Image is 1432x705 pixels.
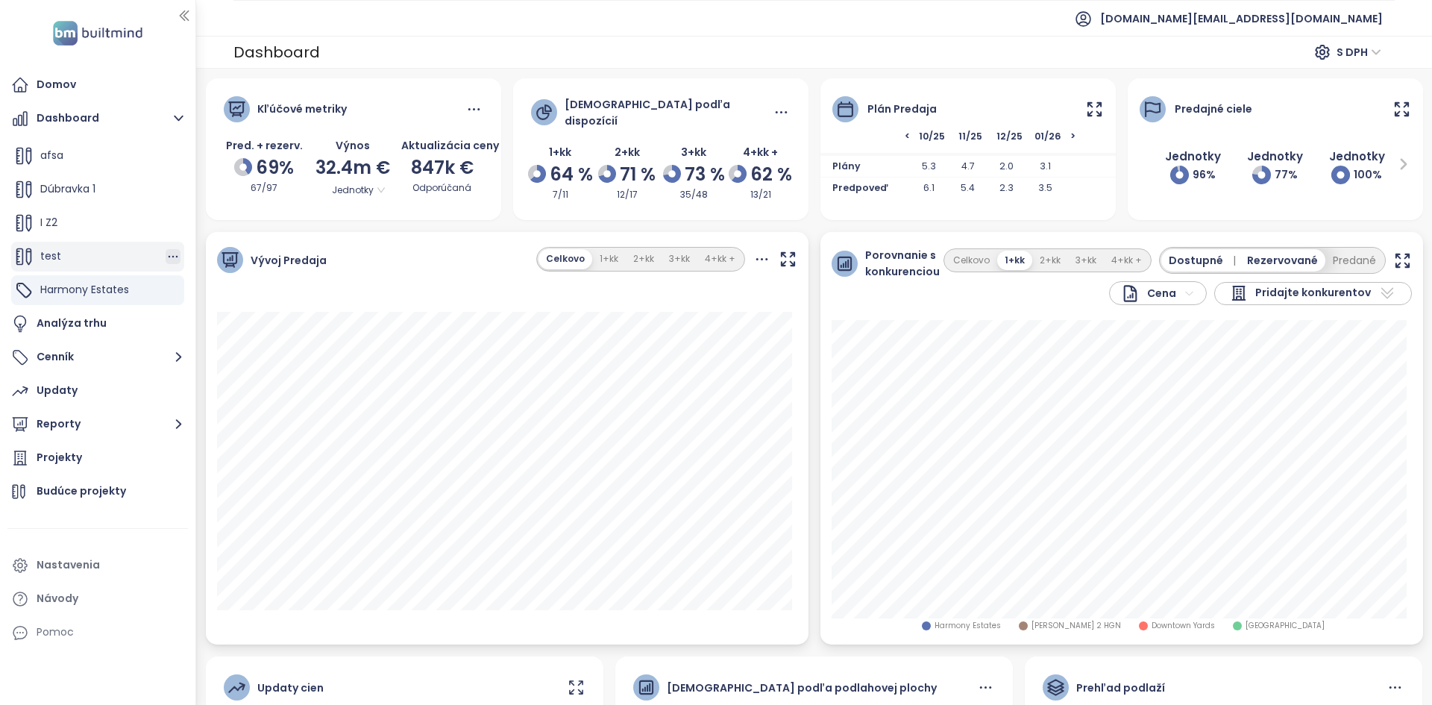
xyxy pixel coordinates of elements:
div: Updaty [37,381,78,400]
div: Prehľad podlaží [1076,680,1165,696]
div: Dúbravka 1 [11,175,184,204]
button: Cenník [7,342,188,372]
span: 3.1 [1026,160,1065,173]
button: 4+kk + [697,249,743,269]
button: Celkovo [538,249,592,269]
div: 67/97 [224,181,305,195]
button: Predané [1325,249,1384,272]
div: test [11,242,184,272]
div: I Z2 [11,208,184,238]
span: Dostupné [1169,252,1241,269]
div: Nastavenia [37,556,100,574]
span: 100 % [1354,166,1382,183]
div: 7/11 [531,188,591,202]
button: 4+kk + [1104,251,1149,271]
span: I Z2 [40,215,57,230]
span: 2.3 [987,181,1026,197]
span: 96 % [1193,166,1216,183]
div: Predajné ciele [1175,101,1252,117]
div: 35/48 [665,188,724,202]
div: [DEMOGRAPHIC_DATA] podľa podlahovej plochy [667,680,937,696]
span: Porovnanie s konkurenciou [865,247,941,280]
div: Jednotky [1247,148,1303,166]
span: | [1233,253,1236,268]
span: Plány [832,160,910,173]
span: 32.4m € [315,155,390,180]
div: Updaty cien [257,680,324,696]
div: Projekty [37,448,82,467]
span: 4.7 [949,160,987,173]
span: 77 % [1275,166,1298,183]
div: Analýza trhu [37,314,107,333]
div: Kľúčové metriky [257,101,347,117]
div: Dashboard [233,39,320,66]
span: 01/26 [1031,130,1065,150]
span: afsa [40,148,63,163]
span: [GEOGRAPHIC_DATA] [1246,620,1325,632]
div: 12/17 [597,188,657,202]
button: 3+kk [1068,251,1104,271]
span: 1+kk [549,145,571,160]
a: Analýza trhu [7,309,188,339]
span: 6.1 [910,181,949,197]
a: Návody [7,584,188,614]
span: 69% [256,154,294,182]
div: Návody [37,589,78,608]
span: 2+kk [615,145,640,160]
button: Dashboard [7,104,188,134]
div: Aktualizácia ceny [401,137,483,154]
div: 13/21 [731,188,791,202]
button: Reporty [7,410,188,439]
span: Dúbravka 1 [40,181,95,196]
span: Pred. + rezerv. [226,138,303,153]
div: Plán predaja [867,101,937,117]
button: Celkovo [946,251,997,271]
span: 3+kk [681,145,706,160]
span: Downtown Yards [1152,620,1215,632]
button: 3+kk [662,249,697,269]
span: 64 % [550,160,593,189]
div: Harmony Estates [11,275,184,305]
div: Jednotky [1165,148,1221,166]
span: Jednotky [318,182,388,198]
button: 1+kk [592,249,626,269]
span: Harmony Estates [935,620,1001,632]
span: Rezervované [1247,252,1318,269]
span: 62 % [750,160,792,189]
span: 10/25 [915,130,949,150]
a: Domov [7,70,188,100]
div: Pomoc [37,623,74,642]
div: afsa [11,141,184,171]
span: 5.4 [949,181,987,197]
span: Predpoveď [832,181,910,197]
div: Jednotky [1329,148,1385,166]
div: Pomoc [7,618,188,648]
span: Pridajte konkurentov [1255,284,1371,302]
span: [DOMAIN_NAME][EMAIL_ADDRESS][DOMAIN_NAME] [1100,1,1383,37]
a: Projekty [7,443,188,473]
a: Budúce projekty [7,477,188,507]
span: 11/25 [954,130,987,150]
span: < [832,130,910,150]
span: Harmony Estates [40,282,129,297]
span: 4+kk + [743,145,778,160]
span: test [40,248,61,263]
span: 2.0 [987,160,1026,173]
span: S DPH [1337,41,1381,63]
div: Budúce projekty [37,482,126,501]
a: Nastavenia [7,551,188,580]
span: 5.3 [910,160,949,173]
span: 71 % [620,160,656,189]
span: [PERSON_NAME] 2 HGN [1031,620,1121,632]
span: 3.5 [1026,181,1065,197]
button: 1+kk [997,251,1032,271]
div: Odporúčaná [401,181,483,195]
div: [DEMOGRAPHIC_DATA] podľa dispozícií [565,96,772,129]
div: Výnos [313,137,394,154]
div: Domov [37,75,76,94]
img: logo [48,18,147,48]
